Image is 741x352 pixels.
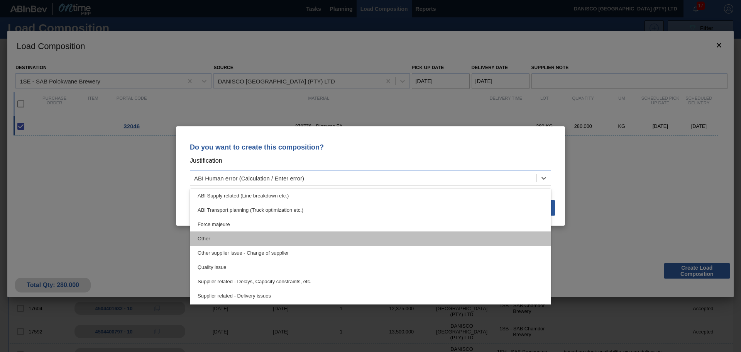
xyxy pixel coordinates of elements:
[190,246,551,260] div: Other supplier issue - Change of supplier
[190,260,551,274] div: Quality issue
[194,175,304,182] div: ABI Human error (Calculation / Enter error)
[190,156,551,166] p: Justification
[190,203,551,217] div: ABI Transport planning (Truck optimization etc.)
[190,231,551,246] div: Other
[190,217,551,231] div: Force majeure
[190,189,551,203] div: ABI Supply related (Line breakdown etc.)
[190,289,551,303] div: Supplier related - Delivery issues
[190,143,551,151] p: Do you want to create this composition?
[190,274,551,289] div: Supplier related - Delays, Capacity constraints, etc.
[190,303,551,317] div: Supplier related - Out of Stock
